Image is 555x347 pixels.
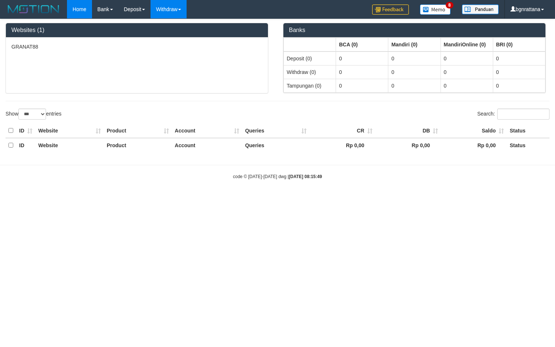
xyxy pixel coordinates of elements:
[388,79,441,92] td: 0
[310,124,375,138] th: CR
[336,79,388,92] td: 0
[497,109,549,120] input: Search:
[388,38,441,52] th: Group: activate to sort column ascending
[372,4,409,15] img: Feedback.jpg
[35,124,104,138] th: Website
[104,124,172,138] th: Product
[104,138,172,152] th: Product
[441,79,493,92] td: 0
[441,52,493,65] td: 0
[441,138,507,152] th: Rp 0,00
[336,52,388,65] td: 0
[284,52,336,65] td: Deposit (0)
[289,27,540,33] h3: Banks
[336,65,388,79] td: 0
[493,52,545,65] td: 0
[388,52,441,65] td: 0
[11,43,262,50] p: GRANAT88
[18,109,46,120] select: Showentries
[284,38,336,52] th: Group: activate to sort column ascending
[462,4,499,14] img: panduan.png
[477,109,549,120] label: Search:
[441,124,507,138] th: Saldo
[284,65,336,79] td: Withdraw (0)
[493,79,545,92] td: 0
[289,174,322,179] strong: [DATE] 08:15:49
[233,174,322,179] small: code © [DATE]-[DATE] dwg |
[16,138,35,152] th: ID
[420,4,451,15] img: Button%20Memo.svg
[441,38,493,52] th: Group: activate to sort column ascending
[336,38,388,52] th: Group: activate to sort column ascending
[284,79,336,92] td: Tampungan (0)
[242,138,310,152] th: Queries
[172,124,242,138] th: Account
[6,4,61,15] img: MOTION_logo.png
[375,138,441,152] th: Rp 0,00
[310,138,375,152] th: Rp 0,00
[388,65,441,79] td: 0
[507,138,549,152] th: Status
[16,124,35,138] th: ID
[172,138,242,152] th: Account
[507,124,549,138] th: Status
[493,65,545,79] td: 0
[493,38,545,52] th: Group: activate to sort column ascending
[11,27,262,33] h3: Websites (1)
[441,65,493,79] td: 0
[242,124,310,138] th: Queries
[35,138,104,152] th: Website
[375,124,441,138] th: DB
[6,109,61,120] label: Show entries
[446,2,453,8] span: 8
